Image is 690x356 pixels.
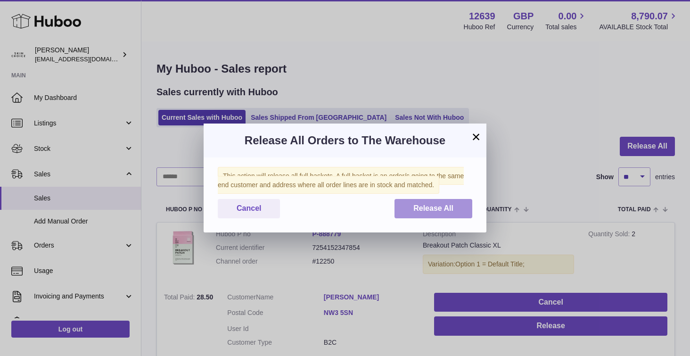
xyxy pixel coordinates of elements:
[470,131,482,142] button: ×
[218,133,472,148] h3: Release All Orders to The Warehouse
[413,204,453,212] span: Release All
[218,199,280,218] button: Cancel
[394,199,472,218] button: Release All
[237,204,261,212] span: Cancel
[218,167,464,194] span: This action will release all full baskets. A full basket is an order/s going to the same end cust...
